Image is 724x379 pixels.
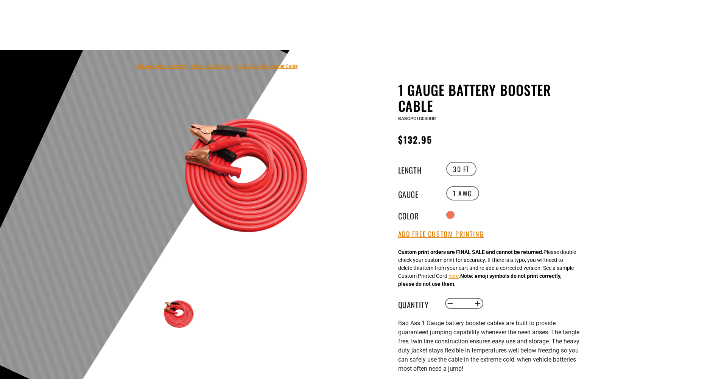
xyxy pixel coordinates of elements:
[398,82,584,114] h1: 1 Gauge Battery Booster Cable
[157,83,340,266] img: orange
[398,249,543,255] strong: Custom print orders are FINAL SALE and cannot be returned.
[398,248,576,288] div: Please double check your custom print for accuracy. If there is a typo, you will need to delete t...
[398,319,584,373] p: Bad Ass 1 Gauge battery booster cables are built to provide guaranteed jumping capability wheneve...
[398,273,561,287] strong: Note: emoji symbols do not print correctly, please do not use them.
[398,210,436,220] legend: Color
[448,272,459,280] button: here
[398,188,436,198] legend: Gauge
[446,162,476,176] label: 30 FT
[398,299,436,309] label: Quantity
[135,61,297,70] nav: breadcrumbs
[398,116,436,121] span: BABCPG1G030OR
[398,230,484,238] button: Add Free Custom Printing
[191,64,231,69] a: Return to Collection
[232,64,234,69] span: ›
[235,64,297,69] span: 1 Gauge Battery Booster Cable
[398,164,436,174] legend: Length
[188,64,189,69] span: ›
[157,292,201,336] img: orange
[446,186,479,200] label: 1 AWG
[398,133,433,146] span: $132.95
[135,64,186,69] a: Bad Ass Extension Cords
